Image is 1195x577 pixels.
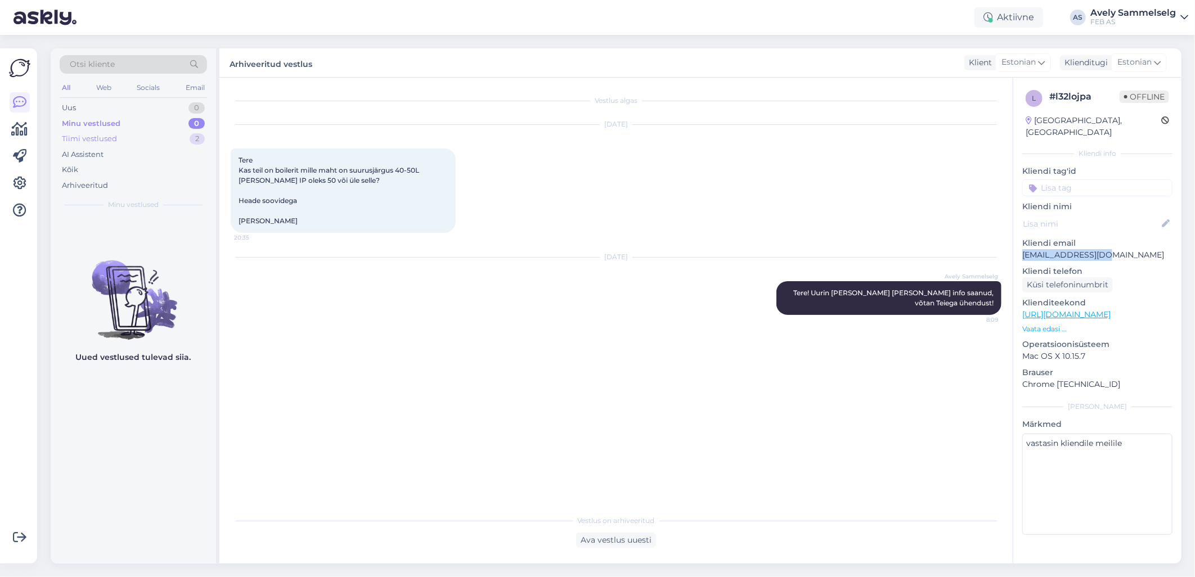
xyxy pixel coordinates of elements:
span: Estonian [1001,56,1036,69]
label: Arhiveeritud vestlus [230,55,312,70]
div: All [60,80,73,95]
a: [URL][DOMAIN_NAME] [1022,309,1111,319]
div: Kliendi info [1022,148,1172,159]
div: Küsi telefoninumbrit [1022,277,1113,292]
p: Brauser [1022,367,1172,378]
div: AI Assistent [62,149,104,160]
div: [DATE] [231,119,1001,129]
div: Arhiveeritud [62,180,108,191]
p: Klienditeekond [1022,297,1172,309]
div: AS [1070,10,1086,25]
div: Tiimi vestlused [62,133,117,145]
div: Ava vestlus uuesti [576,533,656,548]
img: Askly Logo [9,57,30,79]
img: No chats [51,240,216,341]
div: 0 [188,118,205,129]
div: 0 [188,102,205,114]
p: [EMAIL_ADDRESS][DOMAIN_NAME] [1022,249,1172,261]
input: Lisa nimi [1023,218,1160,230]
p: Kliendi tag'id [1022,165,1172,177]
div: Klient [964,57,992,69]
div: Web [94,80,114,95]
div: 2 [190,133,205,145]
span: Tere! Uurin [PERSON_NAME] [PERSON_NAME] info saanud, võtan Teiega ühendust! [793,288,995,307]
span: Tere Kas teil on boilerit mille maht on suurusjärgus 40-50L [PERSON_NAME] IP oleks 50 või üle sel... [239,156,421,225]
p: Operatsioonisüsteem [1022,339,1172,350]
p: Uued vestlused tulevad siia. [76,351,191,363]
p: Vaata edasi ... [1022,324,1172,334]
div: # l32lojpa [1049,90,1120,103]
div: Uus [62,102,76,114]
span: Otsi kliente [70,58,115,70]
div: [GEOGRAPHIC_DATA], [GEOGRAPHIC_DATA] [1026,115,1161,138]
p: Chrome [TECHNICAL_ID] [1022,378,1172,390]
a: Avely SammelselgFEB AS [1090,8,1188,26]
div: Email [183,80,207,95]
span: l [1032,94,1036,102]
div: FEB AS [1090,17,1176,26]
div: Socials [134,80,162,95]
span: Avely Sammelselg [945,272,998,281]
span: Vestlus on arhiveeritud [578,516,655,526]
input: Lisa tag [1022,179,1172,196]
div: Avely Sammelselg [1090,8,1176,17]
div: Aktiivne [974,7,1043,28]
span: 20:35 [234,233,276,242]
div: Minu vestlused [62,118,120,129]
div: Kõik [62,164,78,175]
span: Minu vestlused [108,200,159,210]
p: Kliendi nimi [1022,201,1172,213]
span: Offline [1120,91,1169,103]
div: [DATE] [231,252,1001,262]
p: Märkmed [1022,418,1172,430]
div: Klienditugi [1060,57,1108,69]
p: Kliendi telefon [1022,265,1172,277]
span: Estonian [1117,56,1152,69]
div: Vestlus algas [231,96,1001,106]
p: Kliendi email [1022,237,1172,249]
div: [PERSON_NAME] [1022,402,1172,412]
p: Mac OS X 10.15.7 [1022,350,1172,362]
span: 8:09 [956,315,998,324]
